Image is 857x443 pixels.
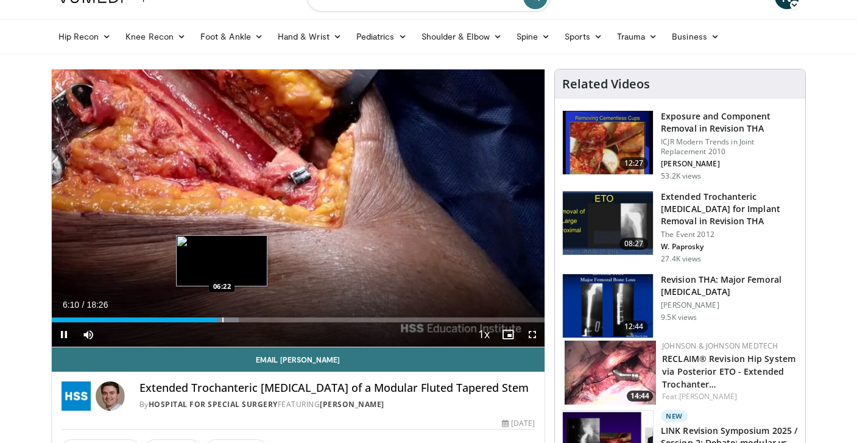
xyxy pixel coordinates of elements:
img: 88178fad-16e7-4286-8b0d-e0e977b615e6.150x105_q85_crop-smart_upscale.jpg [565,341,656,405]
p: 9.5K views [661,313,697,322]
img: 38436_0000_3.png.150x105_q85_crop-smart_upscale.jpg [563,274,653,338]
button: Playback Rate [471,322,496,347]
h3: Exposure and Component Removal in Revision THA [661,110,798,135]
a: Email [PERSON_NAME] [52,347,545,372]
p: 27.4K views [661,254,701,264]
span: 6:10 [63,300,79,310]
a: Trauma [610,24,665,49]
a: Hand & Wrist [270,24,349,49]
p: ICJR Modern Trends in Joint Replacement 2010 [661,137,798,157]
span: 18:26 [86,300,108,310]
a: Foot & Ankle [193,24,270,49]
a: Hospital for Special Surgery [149,399,278,409]
a: 14:44 [565,341,656,405]
span: 12:44 [619,321,649,333]
img: 5SPjETdNCPS-ZANX4xMDoxOmtxOwKG7D.150x105_q85_crop-smart_upscale.jpg [563,191,653,255]
a: Shoulder & Elbow [414,24,509,49]
a: Spine [509,24,557,49]
img: image.jpeg [176,235,267,286]
button: Fullscreen [520,322,545,347]
span: 08:27 [619,238,649,250]
span: 14:44 [627,391,653,402]
div: [DATE] [502,418,535,429]
span: / [82,300,85,310]
div: By FEATURING [139,399,535,410]
h4: Extended Trochanteric [MEDICAL_DATA] of a Modular Fluted Tapered Stem [139,381,535,395]
a: Pediatrics [349,24,414,49]
p: New [661,410,688,422]
a: Business [665,24,727,49]
a: [PERSON_NAME] [320,399,384,409]
a: Hip Recon [51,24,119,49]
button: Mute [76,322,101,347]
a: Knee Recon [118,24,193,49]
p: The Event 2012 [661,230,798,239]
p: [PERSON_NAME] [661,300,798,310]
a: 08:27 Extended Trochanteric [MEDICAL_DATA] for Implant Removal in Revision THA The Event 2012 W. ... [562,191,798,264]
a: RECLAIM® Revision Hip System via Posterior ETO - Extended Trochanter… [662,353,795,390]
button: Pause [52,322,76,347]
div: Progress Bar [52,317,545,322]
p: [PERSON_NAME] [661,159,798,169]
a: [PERSON_NAME] [679,391,737,402]
div: Feat. [662,391,795,402]
p: W. Paprosky [661,242,798,252]
img: Avatar [96,381,125,411]
a: Johnson & Johnson MedTech [662,341,778,351]
h3: Revision THA: Major Femoral [MEDICAL_DATA] [661,274,798,298]
a: 12:44 Revision THA: Major Femoral [MEDICAL_DATA] [PERSON_NAME] 9.5K views [562,274,798,338]
h4: Related Videos [562,77,650,91]
a: 12:27 Exposure and Component Removal in Revision THA ICJR Modern Trends in Joint Replacement 2010... [562,110,798,181]
p: 53.2K views [661,171,701,181]
span: 12:27 [619,157,649,169]
img: Hospital for Special Surgery [62,381,91,411]
button: Enable picture-in-picture mode [496,322,520,347]
img: 297848_0003_1.png.150x105_q85_crop-smart_upscale.jpg [563,111,653,174]
h3: Extended Trochanteric [MEDICAL_DATA] for Implant Removal in Revision THA [661,191,798,227]
a: Sports [557,24,610,49]
video-js: Video Player [52,69,545,347]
